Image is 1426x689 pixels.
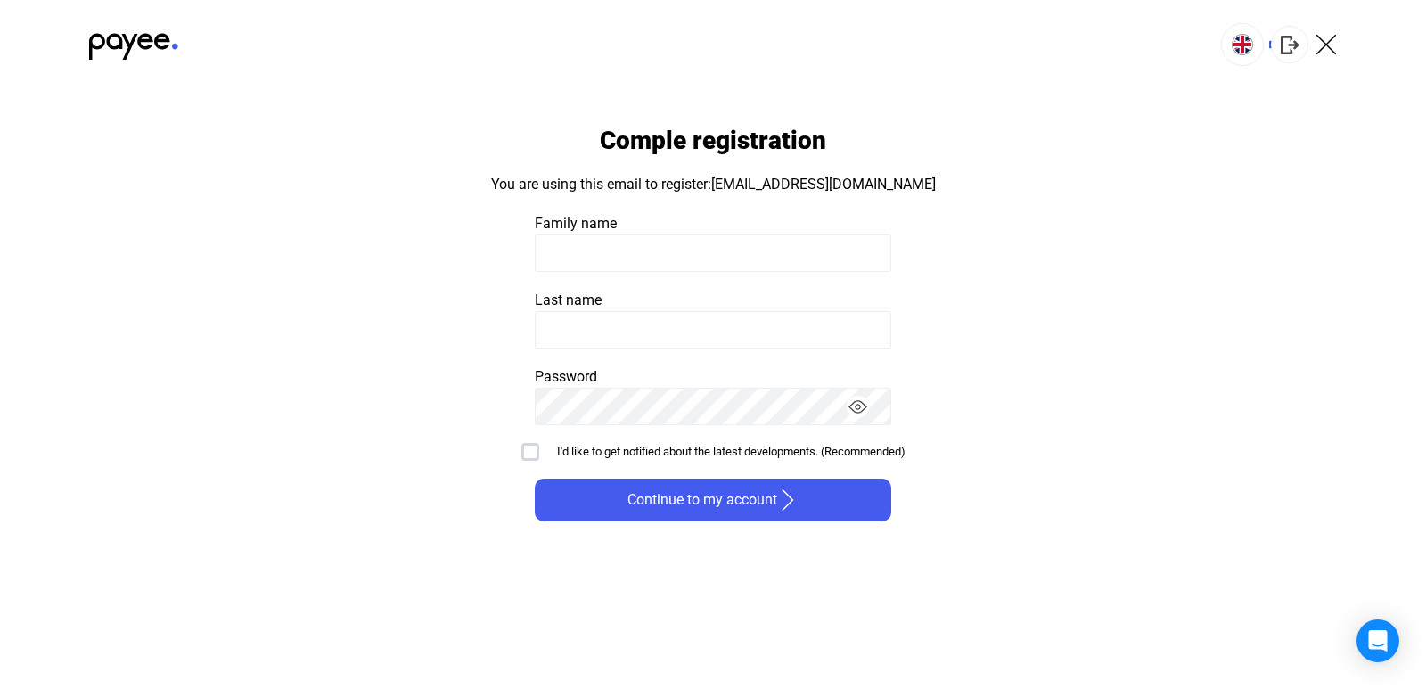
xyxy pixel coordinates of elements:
button: EN [1221,23,1264,66]
img: X [1315,34,1337,55]
img: EN [1232,34,1253,55]
span: Last name [535,291,602,308]
span: Password [535,368,597,385]
button: Continue to my accountarrow-right-white [535,479,891,521]
div: You are using this email to register: [491,174,936,195]
div: Open Intercom Messenger [1356,619,1399,662]
img: arrow-right-white [777,489,799,511]
strong: [EMAIL_ADDRESS][DOMAIN_NAME] [711,176,936,193]
div: I'd like to get notified about the latest developments. (Recommended) [557,443,906,461]
span: Continue to my account [627,489,777,511]
img: logout-grey [1281,36,1299,54]
img: eyes-on.svg [848,398,867,416]
img: black-payee-blue-dot.svg [89,23,178,60]
span: Family name [535,215,617,232]
h1: Comple registration [600,125,826,156]
button: logout-grey [1271,26,1308,63]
